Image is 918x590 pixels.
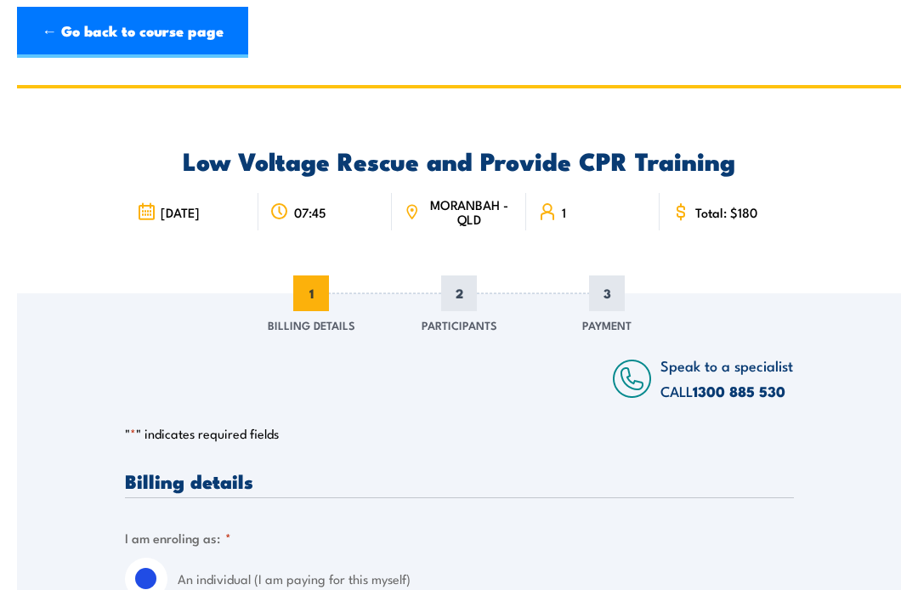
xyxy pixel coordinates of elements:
span: 3 [589,275,625,311]
a: 1300 885 530 [693,380,785,402]
span: Speak to a specialist CALL [660,355,793,401]
span: 1 [293,275,329,311]
span: 2 [441,275,477,311]
a: ← Go back to course page [17,7,248,58]
h3: Billing details [125,471,794,491]
span: Billing Details [268,316,355,333]
h2: Low Voltage Rescue and Provide CPR Training [125,149,794,171]
span: [DATE] [161,205,200,219]
span: 1 [562,205,566,219]
p: " " indicates required fields [125,425,794,442]
span: 07:45 [294,205,326,219]
span: Participants [422,316,497,333]
span: Total: $180 [695,205,757,219]
legend: I am enroling as: [125,528,231,547]
span: Payment [582,316,632,333]
span: MORANBAH - QLD [425,197,514,226]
